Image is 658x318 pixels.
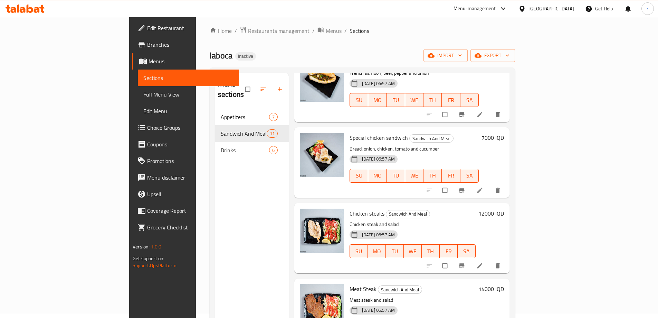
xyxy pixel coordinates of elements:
span: Select to update [438,108,453,121]
span: MO [371,95,384,105]
img: Special chicken sandwich [300,133,344,177]
span: SU [353,95,365,105]
button: SU [350,244,368,258]
span: Sandwich And Meal [221,129,267,138]
a: Promotions [132,153,239,169]
span: Coverage Report [147,207,233,215]
div: Drinks6 [215,142,289,158]
a: Upsell [132,186,239,202]
button: SA [460,169,479,183]
div: Inactive [235,52,256,61]
p: Meat steak and salad [350,296,476,305]
div: items [269,113,278,121]
a: Menu disclaimer [132,169,239,186]
span: Select to update [438,259,453,272]
span: SA [463,95,476,105]
span: Sandwich And Meal [378,286,422,294]
button: SU [350,93,368,107]
span: SU [353,246,365,256]
span: Branches [147,40,233,49]
button: TH [423,93,442,107]
span: 7 [269,114,277,120]
button: WE [404,244,422,258]
span: FR [442,246,455,256]
a: Edit Restaurant [132,20,239,36]
a: Restaurants management [240,26,309,35]
span: r [647,5,648,12]
a: Full Menu View [138,86,239,103]
button: import [423,49,468,62]
nav: Menu sections [215,106,289,161]
span: Upsell [147,190,233,198]
a: Support.OpsPlatform [133,261,177,270]
span: 6 [269,147,277,154]
span: Promotions [147,157,233,165]
button: FR [440,244,458,258]
span: MO [371,246,383,256]
span: Select to update [438,184,453,197]
img: Chicken steaks [300,209,344,253]
button: TH [423,169,442,183]
img: Beef Fajita [300,57,344,102]
span: Appetizers [221,113,269,121]
span: Menu disclaimer [147,173,233,182]
a: Coupons [132,136,239,153]
button: SA [460,93,479,107]
span: 11 [267,130,277,137]
span: TU [389,246,401,256]
h6: 14000 IQD [478,284,504,294]
a: Edit menu item [476,111,485,118]
span: [DATE] 06:57 AM [359,156,398,162]
button: MO [368,93,387,107]
span: WE [408,95,421,105]
button: SU [350,169,368,183]
span: Special chicken sandwich [350,133,408,143]
span: Sections [350,27,369,35]
span: FR [445,95,457,105]
button: SA [458,244,476,258]
span: Sandwich And Meal [386,210,430,218]
span: MO [371,171,384,181]
a: Edit menu item [476,262,485,269]
a: Menus [317,26,342,35]
button: Branch-specific-item [454,107,471,122]
span: [DATE] 06:57 AM [359,307,398,314]
button: TU [387,169,405,183]
button: TU [387,93,405,107]
a: Choice Groups [132,119,239,136]
div: Sandwich And Meal11 [215,125,289,142]
a: Branches [132,36,239,53]
span: Drinks [221,146,269,154]
span: Version: [133,242,150,251]
span: TH [426,95,439,105]
span: export [476,51,509,60]
span: Select all sections [241,83,256,96]
p: Bread, onion, chicken, tomato and cucumber [350,145,479,153]
div: [GEOGRAPHIC_DATA] [528,5,574,12]
button: Branch-specific-item [454,258,471,273]
button: TH [422,244,440,258]
li: / [312,27,315,35]
span: SU [353,171,365,181]
button: FR [442,169,460,183]
span: [DATE] 06:57 AM [359,231,398,238]
span: Meat Steak [350,284,376,294]
span: TU [389,171,402,181]
span: Chicken steaks [350,208,384,219]
p: Chicken steak and salad [350,220,476,229]
button: Branch-specific-item [454,183,471,198]
button: export [470,49,515,62]
span: Inactive [235,53,256,59]
span: TH [426,171,439,181]
button: WE [405,93,423,107]
div: Appetizers7 [215,109,289,125]
a: Grocery Checklist [132,219,239,236]
span: import [429,51,462,60]
div: Sandwich And Meal [409,134,454,143]
span: Choice Groups [147,124,233,132]
h6: 12000 IQD [478,209,504,218]
span: Restaurants management [248,27,309,35]
button: delete [490,258,507,273]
